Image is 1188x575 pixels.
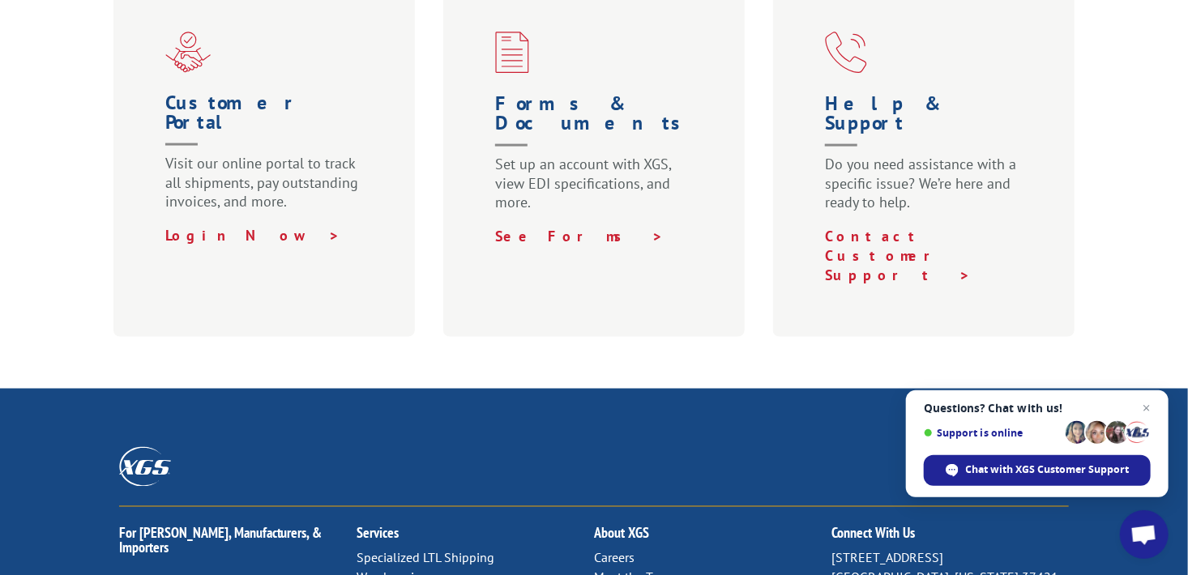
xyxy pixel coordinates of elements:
[594,524,649,543] a: About XGS
[495,227,664,245] a: See Forms >
[165,226,340,245] a: Login Now >
[924,427,1060,439] span: Support is online
[165,93,370,154] h1: Customer Portal
[831,526,1069,549] h2: Connect With Us
[495,155,699,227] p: Set up an account with XGS, view EDI specifications, and more.
[825,155,1029,227] p: Do you need assistance with a specific issue? We’re here and ready to help.
[165,154,370,226] p: Visit our online portal to track all shipments, pay outstanding invoices, and more.
[825,32,867,74] img: xgs-icon-help-and-support-red
[495,94,699,155] h1: Forms & Documents
[357,524,399,543] a: Services
[1120,510,1169,559] div: Open chat
[924,455,1151,486] div: Chat with XGS Customer Support
[1137,398,1156,418] span: Close chat
[825,94,1029,155] h1: Help & Support
[594,550,635,566] a: Careers
[165,32,211,73] img: xgs-icon-partner-red (1)
[924,402,1151,415] span: Questions? Chat with us!
[825,227,971,284] a: Contact Customer Support >
[119,447,171,487] img: XGS_Logos_ALL_2024_All_White
[495,32,529,74] img: xgs-icon-credit-financing-forms-red
[119,524,323,557] a: For [PERSON_NAME], Manufacturers, & Importers
[966,462,1130,477] span: Chat with XGS Customer Support
[357,550,494,566] a: Specialized LTL Shipping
